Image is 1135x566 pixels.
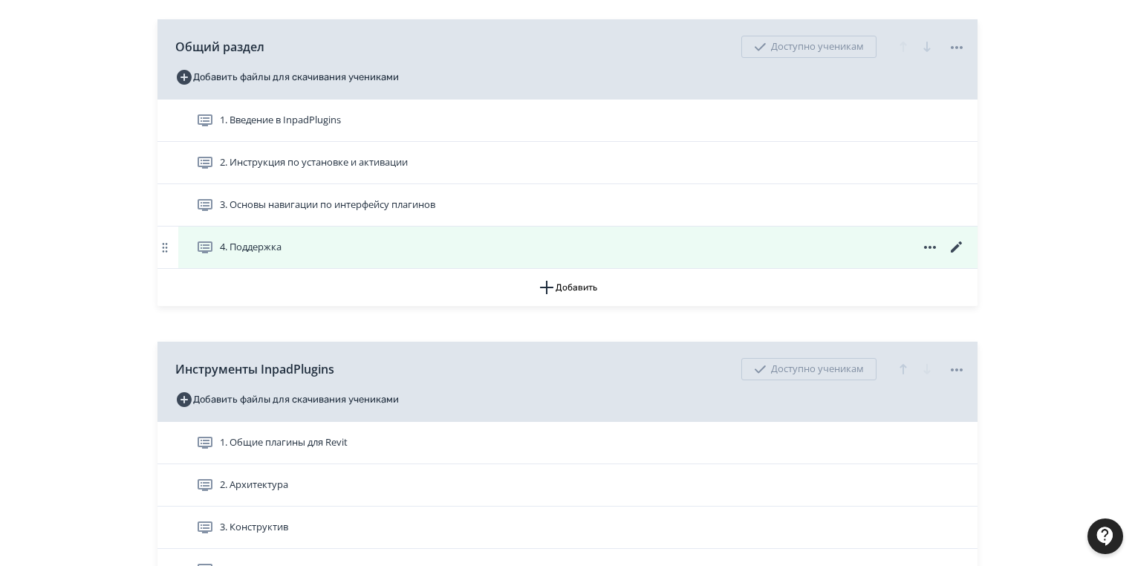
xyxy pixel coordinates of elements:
span: Общий раздел [175,38,264,56]
span: 2. Инструкция по установке и активации [220,155,408,170]
span: 2. Архитектура [220,478,288,492]
div: Доступно ученикам [741,36,877,58]
button: Добавить файлы для скачивания учениками [175,65,399,89]
button: Добавить файлы для скачивания учениками [175,388,399,412]
span: 1. Введение в InpadPlugins [220,113,341,128]
div: Доступно ученикам [741,358,877,380]
div: 4. Поддержка [157,227,978,269]
div: 3. Конструктив [157,507,978,549]
span: 3. Конструктив [220,520,288,535]
div: 2. Архитектура [157,464,978,507]
div: 1. Общие плагины для Revit [157,422,978,464]
div: 3. Основы навигации по интерфейсу плагинов [157,184,978,227]
span: 3. Основы навигации по интерфейсу плагинов [220,198,435,212]
span: 4. Поддержка [220,240,282,255]
button: Добавить [157,269,978,306]
div: 1. Введение в InpadPlugins [157,100,978,142]
div: 2. Инструкция по установке и активации [157,142,978,184]
span: Инструменты InpadPlugins [175,360,334,378]
span: 1. Общие плагины для Revit [220,435,348,450]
